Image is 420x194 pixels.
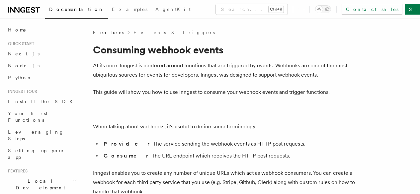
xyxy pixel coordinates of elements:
span: Features [5,168,28,174]
strong: Consumer [104,153,148,159]
span: Node.js [8,63,40,68]
span: Home [8,27,27,33]
h1: Consuming webhook events [93,44,359,56]
a: AgentKit [151,2,195,18]
a: Examples [108,2,151,18]
span: AgentKit [155,7,191,12]
p: When talking about webhooks, it's useful to define some terminology: [93,122,359,131]
span: Local Development [5,178,72,191]
button: Local Development [5,175,78,194]
a: Python [5,72,78,84]
a: Setting up your app [5,145,78,163]
a: Install the SDK [5,96,78,107]
span: Your first Functions [8,111,47,123]
p: At its core, Inngest is centered around functions that are triggered by events. Webhooks are one ... [93,61,359,80]
a: Contact sales [342,4,402,15]
li: - The service sending the webhook events as HTTP post requests. [102,139,359,149]
li: - The URL endpoint which receives the HTTP post requests. [102,151,359,161]
strong: Provider [104,141,150,147]
a: Events & Triggers [133,29,215,36]
span: Documentation [49,7,104,12]
span: Python [8,75,32,80]
span: Setting up your app [8,148,65,160]
kbd: Ctrl+K [269,6,284,13]
p: This guide will show you how to use Inngest to consume your webhook events and trigger functions. [93,88,359,97]
span: Leveraging Steps [8,129,64,141]
button: Search...Ctrl+K [216,4,288,15]
span: Install the SDK [8,99,77,104]
span: Features [93,29,124,36]
span: Inngest tour [5,89,37,94]
a: Next.js [5,48,78,60]
span: Next.js [8,51,40,56]
a: Leveraging Steps [5,126,78,145]
a: Node.js [5,60,78,72]
a: Documentation [45,2,108,19]
span: Quick start [5,41,34,46]
button: Toggle dark mode [315,5,331,13]
span: Examples [112,7,147,12]
a: Your first Functions [5,107,78,126]
a: Home [5,24,78,36]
